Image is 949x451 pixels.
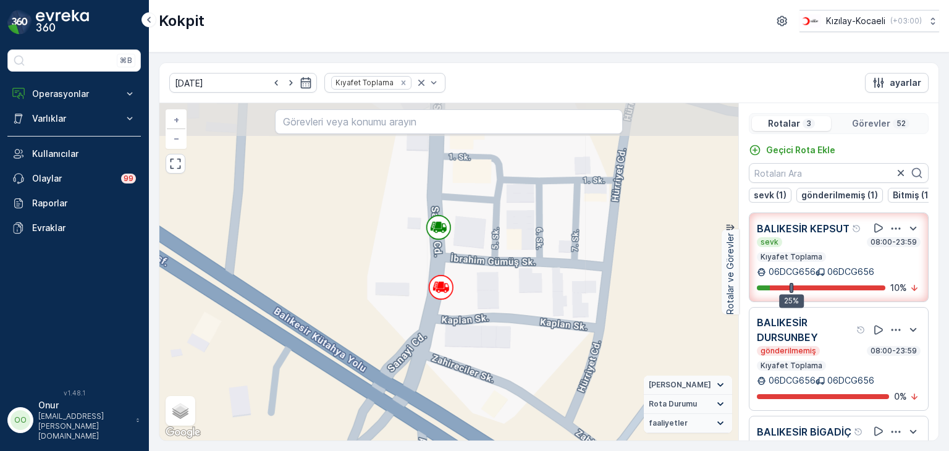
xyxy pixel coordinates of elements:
[893,189,932,201] p: Bitmiş (1)
[759,252,824,262] p: Kıyafet Toplama
[162,424,203,440] a: Bu bölgeyi Google Haritalar'da açın (yeni pencerede açılır)
[275,109,622,134] input: Görevleri veya konumu arayın
[162,424,203,440] img: Google
[805,119,812,129] p: 3
[856,325,866,335] div: Yardım Araç İkonu
[649,399,697,409] span: Rota Durumu
[895,119,907,129] p: 52
[826,15,885,27] p: Kızılay-Kocaeli
[32,88,116,100] p: Operasyonlar
[120,56,132,65] p: ⌘B
[894,390,907,403] p: 0 %
[11,410,30,430] div: OO
[759,361,824,371] p: Kıyafet Toplama
[852,224,862,234] div: Yardım Araç İkonu
[7,399,141,441] button: OOOnur[EMAIL_ADDRESS][PERSON_NAME][DOMAIN_NAME]
[769,374,816,387] p: 06DCG656
[757,315,854,345] p: BALIKESİR DURSUNBEY
[169,73,317,93] input: dd/mm/yyyy
[174,133,180,143] span: −
[397,78,410,88] div: Remove Kıyafet Toplama
[649,380,711,390] span: [PERSON_NAME]
[32,197,136,209] p: Raporlar
[796,188,883,203] button: gönderilmemiş (1)
[869,237,918,247] p: 08:00-23:59
[7,191,141,216] a: Raporlar
[827,266,874,278] p: 06DCG656
[890,282,907,294] p: 10 %
[827,374,874,387] p: 06DCG656
[32,148,136,160] p: Kullanıcılar
[724,233,736,314] p: Rotalar ve Görevler
[7,166,141,191] a: Olaylar99
[766,144,835,156] p: Geçici Rota Ekle
[799,10,939,32] button: Kızılay-Kocaeli(+03:00)
[801,189,878,201] p: gönderilmemiş (1)
[644,414,732,433] summary: faaliyetler
[38,411,130,441] p: [EMAIL_ADDRESS][PERSON_NAME][DOMAIN_NAME]
[7,82,141,106] button: Operasyonlar
[749,188,791,203] button: sevk (1)
[7,389,141,397] span: v 1.48.1
[32,172,114,185] p: Olaylar
[332,77,395,88] div: Kıyafet Toplama
[32,222,136,234] p: Evraklar
[865,73,929,93] button: ayarlar
[852,117,890,130] p: Görevler
[159,11,205,31] p: Kokpit
[749,144,835,156] a: Geçici Rota Ekle
[38,399,130,411] p: Onur
[7,10,32,35] img: logo
[32,112,116,125] p: Varlıklar
[124,174,133,183] p: 99
[769,266,816,278] p: 06DCG656
[854,427,864,437] div: Yardım Araç İkonu
[888,188,937,203] button: Bitmiş (1)
[7,106,141,131] button: Varlıklar
[759,237,780,247] p: sevk
[799,14,821,28] img: k%C4%B1z%C4%B1lay_0jL9uU1.png
[644,395,732,414] summary: Rota Durumu
[7,141,141,166] a: Kullanıcılar
[757,424,851,439] p: BALIKESİR BİGADİÇ
[754,189,787,201] p: sevk (1)
[649,418,688,428] span: faaliyetler
[757,221,850,236] p: BALIKESİR KEPSUT
[167,129,185,148] a: Uzaklaştır
[890,16,922,26] p: ( +03:00 )
[869,346,918,356] p: 08:00-23:59
[174,114,179,125] span: +
[779,294,804,308] div: 25%
[7,216,141,240] a: Evraklar
[36,10,89,35] img: logo_dark-DEwI_e13.png
[167,111,185,129] a: Yakınlaştır
[749,163,929,183] input: Rotaları Ara
[644,376,732,395] summary: [PERSON_NAME]
[759,346,817,356] p: gönderilmemiş
[768,117,800,130] p: Rotalar
[167,397,194,424] a: Layers
[890,77,921,89] p: ayarlar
